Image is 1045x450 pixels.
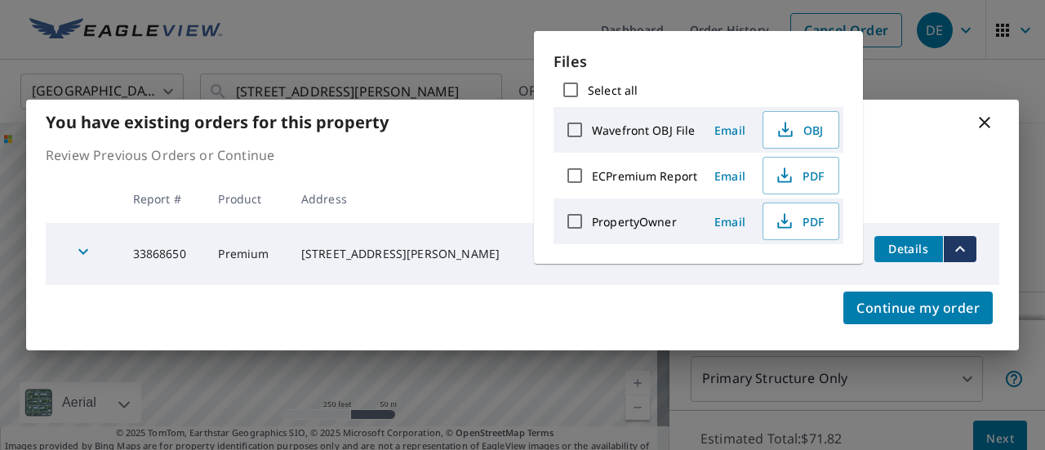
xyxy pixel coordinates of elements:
button: detailsBtn-33868650 [874,236,943,262]
button: PDF [763,157,839,194]
button: PDF [763,203,839,240]
label: Wavefront OBJ File [592,123,695,138]
p: Review Previous Orders or Continue [46,145,999,165]
span: Email [710,168,749,184]
span: Continue my order [856,296,980,319]
label: Select all [588,82,638,98]
button: filesDropdownBtn-33868650 [943,236,976,262]
th: Report # [120,175,206,223]
th: Product [205,175,287,223]
span: PDF [773,212,825,231]
label: PropertyOwner [592,214,677,229]
span: Email [710,214,749,229]
label: ECPremium Report [592,168,697,184]
button: OBJ [763,111,839,149]
td: [DATE] [531,223,598,285]
button: Email [704,209,756,234]
button: Email [704,118,756,143]
div: [STREET_ADDRESS][PERSON_NAME] [301,246,518,262]
b: You have existing orders for this property [46,111,389,133]
button: Continue my order [843,292,993,324]
th: Address [288,175,531,223]
th: Date [531,175,598,223]
span: PDF [773,166,825,185]
span: Email [710,123,749,138]
span: Details [884,241,933,256]
p: Files [554,51,843,73]
span: OBJ [773,120,825,140]
td: Premium [205,223,287,285]
button: Email [704,163,756,189]
td: 33868650 [120,223,206,285]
